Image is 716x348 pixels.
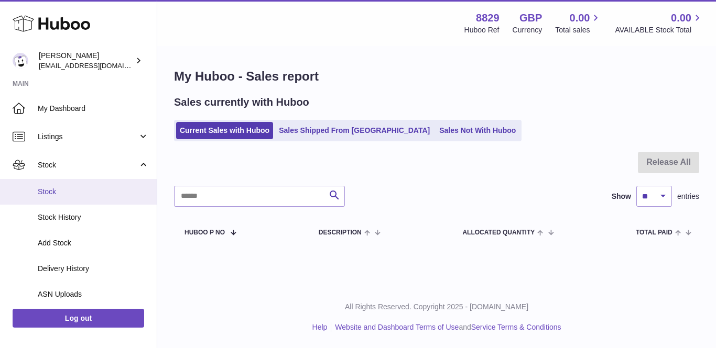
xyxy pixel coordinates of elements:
span: My Dashboard [38,104,149,114]
span: AVAILABLE Stock Total [615,25,703,35]
a: Current Sales with Huboo [176,122,273,139]
a: Sales Shipped From [GEOGRAPHIC_DATA] [275,122,433,139]
span: 0.00 [570,11,590,25]
strong: GBP [519,11,542,25]
span: Listings [38,132,138,142]
h2: Sales currently with Huboo [174,95,309,109]
a: Website and Dashboard Terms of Use [335,323,459,331]
span: Total sales [555,25,602,35]
h1: My Huboo - Sales report [174,68,699,85]
span: ALLOCATED Quantity [462,229,535,236]
span: Huboo P no [185,229,225,236]
span: Add Stock [38,238,149,248]
div: Currency [513,25,543,35]
span: 0.00 [671,11,691,25]
span: Delivery History [38,264,149,274]
strong: 8829 [476,11,500,25]
a: Sales Not With Huboo [436,122,519,139]
li: and [331,322,561,332]
a: Help [312,323,328,331]
div: Huboo Ref [464,25,500,35]
span: Stock [38,160,138,170]
span: Description [319,229,362,236]
span: [EMAIL_ADDRESS][DOMAIN_NAME] [39,61,154,70]
span: Stock [38,187,149,197]
a: Service Terms & Conditions [471,323,561,331]
span: Stock History [38,212,149,222]
a: 0.00 Total sales [555,11,602,35]
img: commandes@kpmatech.com [13,53,28,69]
span: entries [677,192,699,201]
span: ASN Uploads [38,289,149,299]
span: Total paid [636,229,672,236]
div: [PERSON_NAME] [39,51,133,71]
a: Log out [13,309,144,328]
label: Show [612,192,631,201]
a: 0.00 AVAILABLE Stock Total [615,11,703,35]
p: All Rights Reserved. Copyright 2025 - [DOMAIN_NAME] [166,302,708,312]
